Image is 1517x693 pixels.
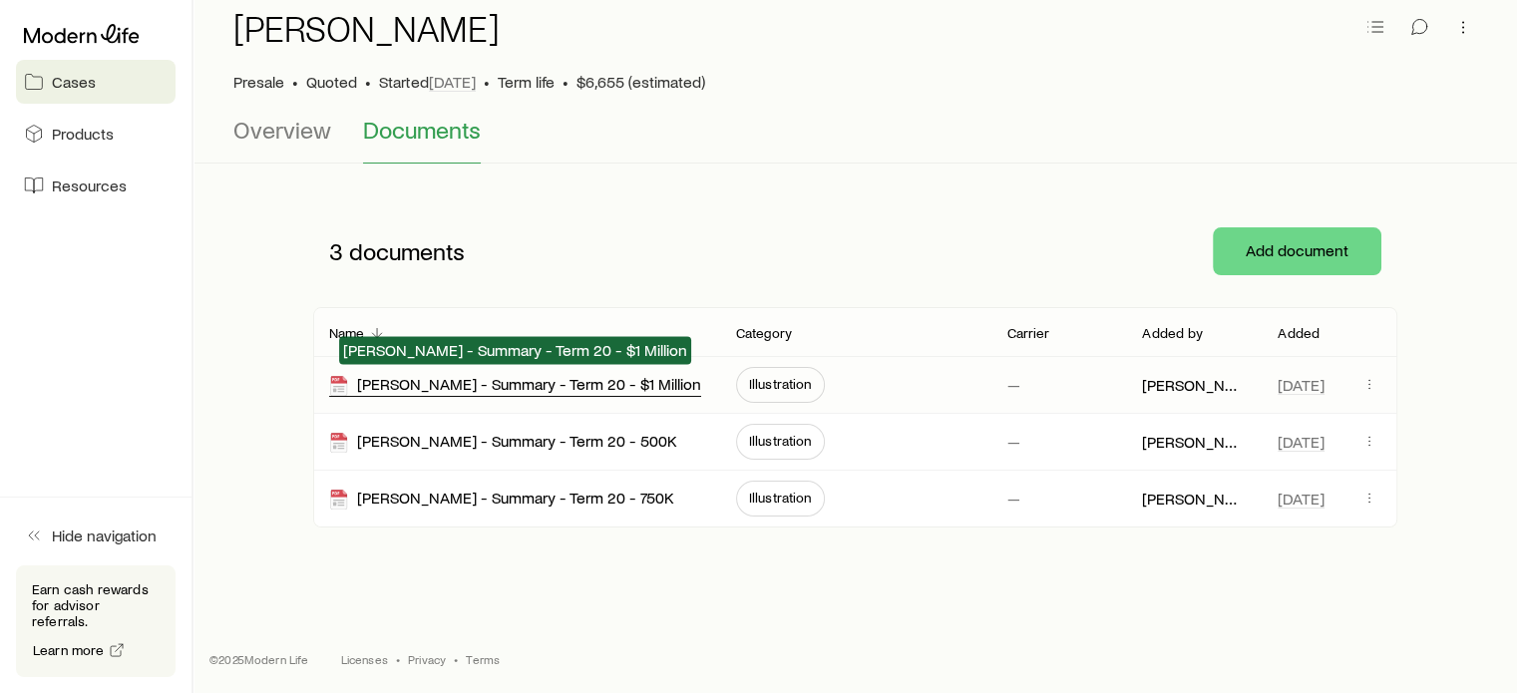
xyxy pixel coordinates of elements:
span: Learn more [33,643,105,657]
span: [DATE] [1278,432,1325,452]
p: [PERSON_NAME] [1142,375,1246,395]
span: Overview [233,116,331,144]
span: Cases [52,72,96,92]
p: — [1006,375,1019,395]
button: Add document [1213,227,1381,275]
span: • [365,72,371,92]
span: • [454,651,458,667]
p: [PERSON_NAME] [1142,432,1246,452]
a: Cases [16,60,176,104]
span: Documents [363,116,481,144]
span: $6,655 (estimated) [576,72,705,92]
span: Illustration [749,433,812,449]
span: documents [349,237,465,265]
p: [PERSON_NAME] [1142,489,1246,509]
div: [PERSON_NAME] - Summary - Term 20 - 500K [329,431,677,454]
span: [DATE] [1278,375,1325,395]
span: Resources [52,175,127,195]
p: © 2025 Modern Life [209,651,309,667]
p: Started [379,72,476,92]
p: Added [1278,325,1320,341]
p: Category [736,325,792,341]
span: • [484,72,490,92]
div: Case details tabs [233,116,1477,164]
span: [DATE] [429,72,476,92]
p: — [1006,489,1019,509]
button: Hide navigation [16,514,176,557]
a: Privacy [408,651,446,667]
span: Illustration [749,490,812,506]
p: Added by [1142,325,1202,341]
span: Hide navigation [52,525,157,545]
span: Products [52,124,114,144]
p: Name [329,325,365,341]
p: Carrier [1006,325,1049,341]
div: [PERSON_NAME] - Summary - Term 20 - 750K [329,488,674,511]
a: Terms [466,651,500,667]
span: Illustration [749,376,812,392]
span: Quoted [306,72,357,92]
h1: [PERSON_NAME] [233,8,500,48]
span: 3 [329,237,343,265]
span: • [396,651,400,667]
span: • [563,72,569,92]
span: • [292,72,298,92]
p: Presale [233,72,284,92]
span: Term life [498,72,555,92]
div: Earn cash rewards for advisor referrals.Learn more [16,565,176,677]
p: — [1006,432,1019,452]
div: [PERSON_NAME] - Summary - Term 20 - $1 Million [329,374,701,397]
span: [DATE] [1278,489,1325,509]
a: Licenses [341,651,388,667]
a: Products [16,112,176,156]
p: Earn cash rewards for advisor referrals. [32,581,160,629]
a: Resources [16,164,176,207]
